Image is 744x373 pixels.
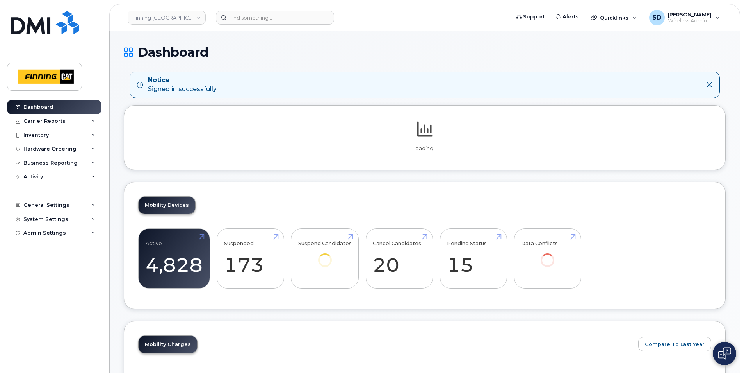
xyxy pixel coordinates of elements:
a: Suspend Candidates [298,233,352,278]
h1: Dashboard [124,45,726,59]
a: Mobility Charges [139,336,197,353]
a: Cancel Candidates 20 [373,233,425,284]
a: Data Conflicts [521,233,574,278]
a: Pending Status 15 [447,233,500,284]
a: Suspended 173 [224,233,277,284]
span: Compare To Last Year [645,341,705,348]
strong: Notice [148,76,217,85]
p: Loading... [138,145,711,152]
button: Compare To Last Year [638,337,711,351]
img: Open chat [718,347,731,360]
a: Mobility Devices [139,197,195,214]
a: Active 4,828 [146,233,203,284]
div: Signed in successfully. [148,76,217,94]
